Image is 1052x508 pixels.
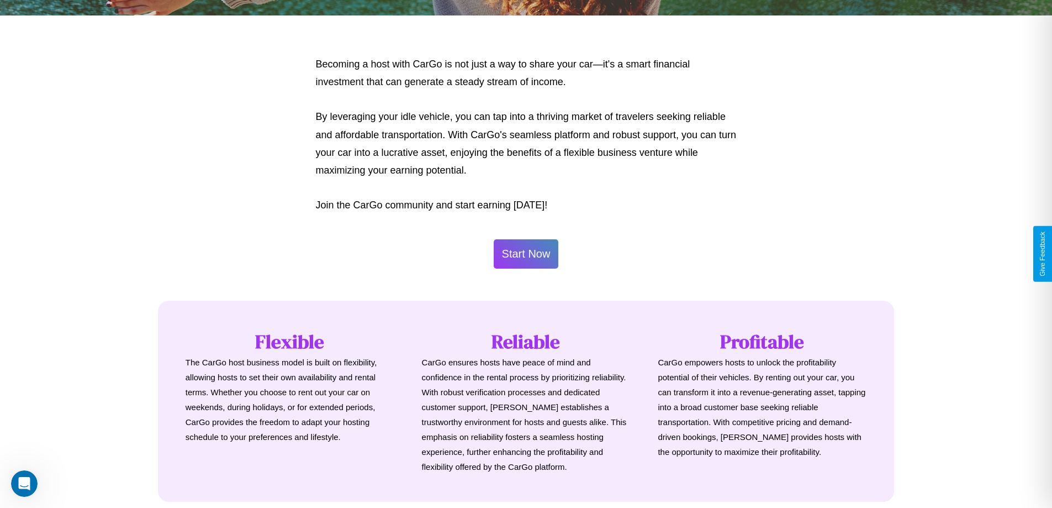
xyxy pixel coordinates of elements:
div: Give Feedback [1039,232,1046,276]
p: CarGo empowers hosts to unlock the profitability potential of their vehicles. By renting out your... [658,355,866,459]
p: CarGo ensures hosts have peace of mind and confidence in the rental process by prioritizing relia... [422,355,631,474]
h1: Profitable [658,328,866,355]
iframe: Intercom live chat [11,470,38,497]
p: The CarGo host business model is built on flexibility, allowing hosts to set their own availabili... [186,355,394,444]
button: Start Now [494,239,559,269]
h1: Reliable [422,328,631,355]
p: By leveraging your idle vehicle, you can tap into a thriving market of travelers seeking reliable... [316,108,737,180]
p: Join the CarGo community and start earning [DATE]! [316,196,737,214]
p: Becoming a host with CarGo is not just a way to share your car—it's a smart financial investment ... [316,55,737,91]
h1: Flexible [186,328,394,355]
